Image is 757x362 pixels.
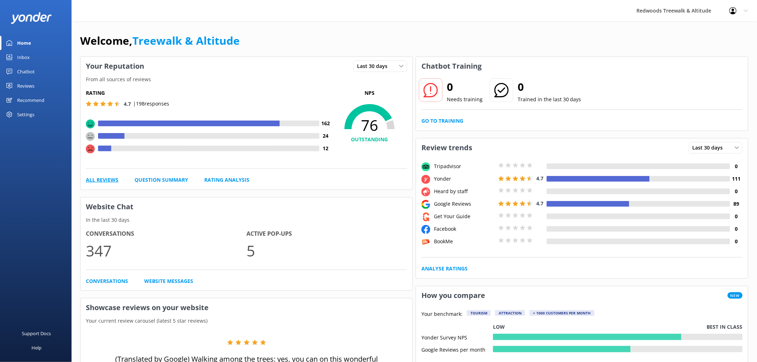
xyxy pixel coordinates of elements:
span: 76 [332,116,407,134]
div: Support Docs [22,326,51,341]
h3: Showcase reviews on your website [80,298,412,317]
a: Conversations [86,277,128,285]
h4: 111 [730,175,743,183]
img: yonder-white-logo.png [11,12,52,24]
h4: 0 [730,187,743,195]
span: 4.7 [536,200,543,207]
p: 347 [86,239,246,263]
div: Tourism [467,310,491,316]
div: Heard by staff [432,187,497,195]
h2: 0 [447,78,483,96]
h1: Welcome, [80,32,240,49]
h3: Review trends [416,138,478,157]
div: Facebook [432,225,497,233]
a: Go to Training [421,117,463,125]
p: 5 [246,239,407,263]
p: From all sources of reviews [80,75,412,83]
span: Last 30 days [693,144,727,152]
span: 4.7 [124,101,131,107]
h3: Website Chat [80,197,412,216]
div: Home [17,36,31,50]
h4: 12 [319,145,332,152]
a: Question Summary [135,176,188,184]
div: Recommend [17,93,44,107]
div: Google Reviews per month [421,346,493,352]
span: 4.7 [536,175,543,182]
h3: How you compare [416,286,490,305]
p: Needs training [447,96,483,103]
div: Yonder [432,175,497,183]
h4: 89 [730,200,743,208]
h4: 0 [730,212,743,220]
a: Analyse Ratings [421,265,468,273]
h3: Your Reputation [80,57,150,75]
div: Reviews [17,79,34,93]
div: BookMe [432,238,497,245]
div: Google Reviews [432,200,497,208]
p: Best in class [707,323,743,331]
div: Yonder Survey NPS [421,334,493,340]
p: Your current review carousel (latest 5 star reviews) [80,317,412,325]
div: Attraction [495,310,525,316]
span: New [728,292,743,299]
p: Your benchmark: [421,310,463,319]
p: In the last 30 days [80,216,412,224]
p: Trained in the last 30 days [518,96,581,103]
h3: Chatbot Training [416,57,487,75]
div: Inbox [17,50,30,64]
div: Settings [17,107,34,122]
div: Chatbot [17,64,35,79]
h4: OUTSTANDING [332,136,407,143]
h5: Rating [86,89,332,97]
div: Get Your Guide [432,212,497,220]
h4: Active Pop-ups [246,229,407,239]
div: Tripadvisor [432,162,497,170]
h4: 162 [319,119,332,127]
div: > 1000 customers per month [529,310,595,316]
span: Last 30 days [357,62,392,70]
p: Low [493,323,505,331]
p: | 198 responses [133,100,169,108]
a: All Reviews [86,176,118,184]
a: Rating Analysis [204,176,249,184]
h4: 0 [730,238,743,245]
h4: 24 [319,132,332,140]
a: Website Messages [144,277,193,285]
div: Help [31,341,41,355]
h2: 0 [518,78,581,96]
a: Treewalk & Altitude [132,33,240,48]
h4: 0 [730,225,743,233]
p: NPS [332,89,407,97]
h4: 0 [730,162,743,170]
h4: Conversations [86,229,246,239]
